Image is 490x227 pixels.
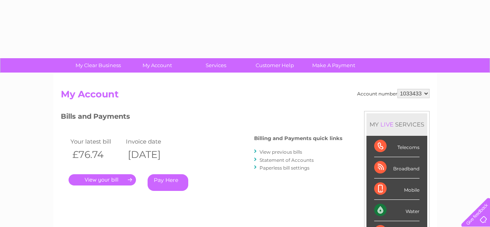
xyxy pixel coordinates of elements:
h2: My Account [61,89,430,104]
h4: Billing and Payments quick links [254,135,342,141]
a: View previous bills [260,149,302,155]
th: [DATE] [124,147,180,163]
div: Account number [357,89,430,98]
td: Your latest bill [69,136,124,147]
div: Telecoms [374,136,420,157]
a: My Account [125,58,189,73]
a: Make A Payment [302,58,366,73]
div: MY SERVICES [366,113,427,135]
a: Customer Help [243,58,307,73]
a: Services [184,58,248,73]
a: My Clear Business [66,58,130,73]
h3: Bills and Payments [61,111,342,125]
a: Pay Here [148,174,188,191]
div: Broadband [374,157,420,178]
div: Mobile [374,178,420,200]
div: Water [374,200,420,221]
div: LIVE [379,121,395,128]
td: Invoice date [124,136,180,147]
a: Statement of Accounts [260,157,314,163]
th: £76.74 [69,147,124,163]
a: . [69,174,136,185]
a: Paperless bill settings [260,165,309,171]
